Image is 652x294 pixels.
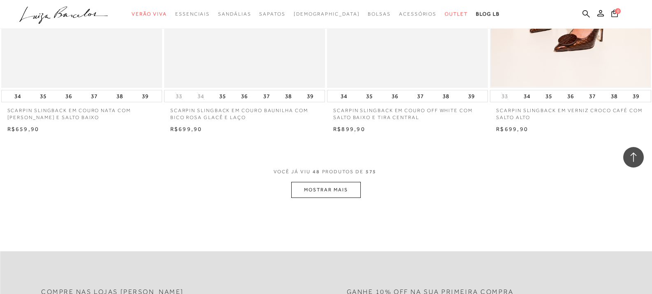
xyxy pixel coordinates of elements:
[259,7,285,22] a: noSubCategoriesText
[440,90,452,102] button: 38
[259,11,285,17] span: Sapatos
[399,7,436,22] a: noSubCategoriesText
[389,90,401,102] button: 36
[445,11,468,17] span: Outlet
[333,126,365,132] span: R$899,90
[261,90,272,102] button: 37
[490,102,651,121] a: SCARPIN SLINGBACK EM VERNIZ CROCO CAFÉ COM SALTO ALTO
[218,7,251,22] a: noSubCategoriesText
[466,90,477,102] button: 39
[132,7,167,22] a: noSubCategoriesText
[338,90,350,102] button: 34
[499,92,510,100] button: 33
[239,90,250,102] button: 36
[445,7,468,22] a: noSubCategoriesText
[615,8,621,14] span: 0
[476,11,500,17] span: BLOG LB
[327,102,488,121] a: SCARPIN SLINGBACK EM COURO OFF WHITE COM SALTO BAIXO E TIRA CENTRAL
[313,169,320,175] span: 48
[294,7,360,22] a: noSubCategoriesText
[291,182,360,198] button: MOSTRAR MAIS
[37,90,49,102] button: 35
[139,90,151,102] button: 39
[173,92,185,100] button: 33
[175,7,210,22] a: noSubCategoriesText
[366,169,377,175] span: 575
[132,11,167,17] span: Verão Viva
[7,126,39,132] span: R$659,90
[415,90,426,102] button: 37
[364,90,375,102] button: 35
[294,11,360,17] span: [DEMOGRAPHIC_DATA]
[476,7,500,22] a: BLOG LB
[399,11,436,17] span: Acessórios
[368,11,391,17] span: Bolsas
[283,90,294,102] button: 38
[304,90,316,102] button: 39
[274,169,379,175] span: VOCÊ JÁ VIU PRODUTOS DE
[218,11,251,17] span: Sandálias
[175,11,210,17] span: Essenciais
[521,90,533,102] button: 34
[630,90,642,102] button: 39
[1,102,162,121] a: SCARPIN SLINGBACK EM COURO NATA COM [PERSON_NAME] E SALTO BAIXO
[164,102,325,121] a: SCARPIN SLINGBACK EM COURO BAUNILHA COM BICO ROSA GLACÊ E LAÇO
[565,90,576,102] button: 36
[609,9,620,20] button: 0
[217,90,228,102] button: 35
[496,126,528,132] span: R$699,90
[63,90,74,102] button: 36
[608,90,620,102] button: 38
[88,90,100,102] button: 37
[543,90,555,102] button: 35
[12,90,23,102] button: 34
[170,126,202,132] span: R$699,90
[368,7,391,22] a: noSubCategoriesText
[587,90,598,102] button: 37
[114,90,125,102] button: 38
[195,92,207,100] button: 34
